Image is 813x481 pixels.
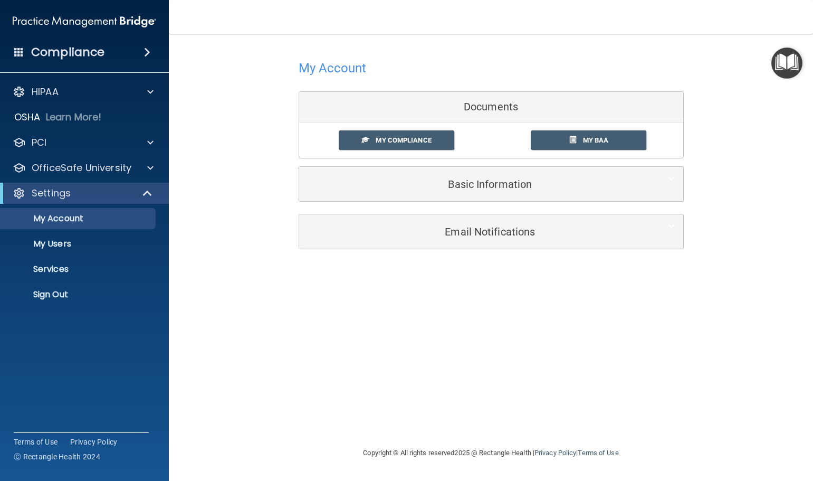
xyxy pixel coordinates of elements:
a: Email Notifications [307,220,675,243]
a: OfficeSafe University [13,162,154,174]
img: PMB logo [13,11,156,32]
p: My Users [7,239,151,249]
a: HIPAA [13,86,154,98]
p: Sign Out [7,289,151,300]
h4: Compliance [31,45,104,60]
p: PCI [32,136,46,149]
a: Privacy Policy [70,437,118,447]
p: OSHA [14,111,41,124]
p: HIPAA [32,86,59,98]
a: Settings [13,187,153,200]
button: Open Resource Center [771,48,802,79]
a: Basic Information [307,172,675,196]
a: Privacy Policy [534,449,576,457]
span: Ⓒ Rectangle Health 2024 [14,451,100,462]
div: Copyright © All rights reserved 2025 @ Rectangle Health | | [299,436,684,470]
h4: My Account [299,61,367,75]
a: PCI [13,136,154,149]
div: Documents [299,92,683,122]
p: Services [7,264,151,275]
span: My BAA [583,136,609,144]
p: Settings [32,187,71,200]
span: My Compliance [376,136,431,144]
p: OfficeSafe University [32,162,131,174]
h5: Basic Information [307,178,643,190]
p: My Account [7,213,151,224]
h5: Email Notifications [307,226,643,238]
a: Terms of Use [14,437,58,447]
p: Learn More! [46,111,102,124]
a: Terms of Use [578,449,618,457]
